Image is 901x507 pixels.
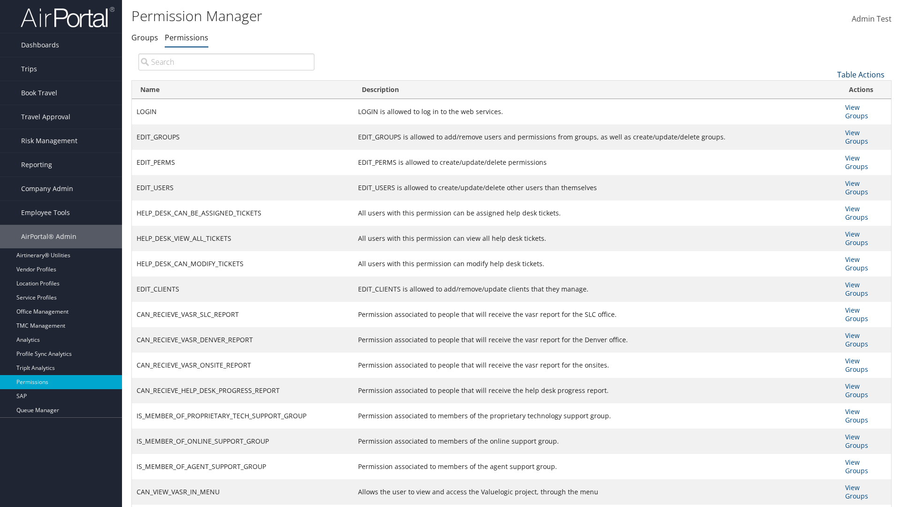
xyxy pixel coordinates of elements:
a: View Groups [845,230,868,247]
span: Employee Tools [21,201,70,224]
td: IS_MEMBER_OF_PROPRIETARY_TECH_SUPPORT_GROUP [132,403,353,429]
span: AirPortal® Admin [21,225,76,248]
td: Permission associated to people that will receive the vasr report for the Denver office. [353,327,840,353]
span: Risk Management [21,129,77,153]
td: CAN_VIEW_VASR_IN_MENU [132,479,353,505]
a: View Groups [845,432,868,450]
img: airportal-logo.png [21,6,115,28]
td: EDIT_PERMS is allowed to create/update/delete permissions [353,150,840,175]
input: Search [138,54,314,70]
td: EDIT_CLIENTS [132,277,353,302]
td: Allows the user to view and access the Valuelogic project, through the menu [353,479,840,505]
a: View Groups [845,483,868,500]
td: CAN_RECIEVE_HELP_DESK_PROGRESS_REPORT [132,378,353,403]
a: View Groups [845,255,868,272]
td: All users with this permission can modify help desk tickets. [353,251,840,277]
td: All users with this permission can be assigned help desk tickets. [353,200,840,226]
a: Permissions [165,32,208,43]
td: CAN_RECIEVE_VASR_SLC_REPORT [132,302,353,327]
td: HELP_DESK_CAN_MODIFY_TICKETS [132,251,353,277]
a: Groups [131,32,158,43]
td: EDIT_CLIENTS is allowed to add/remove/update clients that they manage. [353,277,840,302]
span: Admin Test [852,14,892,24]
a: View Groups [845,154,868,171]
span: Book Travel [21,81,57,105]
td: LOGIN [132,99,353,124]
a: View Groups [845,407,868,424]
a: Admin Test [852,5,892,34]
th: Description: activate to sort column ascending [353,81,840,99]
td: Permission associated to people that will receive the help desk progress report. [353,378,840,403]
h1: Permission Manager [131,6,638,26]
td: HELP_DESK_VIEW_ALL_TICKETS [132,226,353,251]
td: Permission associated to members of the online support group. [353,429,840,454]
td: IS_MEMBER_OF_ONLINE_SUPPORT_GROUP [132,429,353,454]
a: Table Actions [837,69,885,80]
td: LOGIN is allowed to log in to the web services. [353,99,840,124]
a: View Groups [845,458,868,475]
a: View Groups [845,306,868,323]
span: Dashboards [21,33,59,57]
td: All users with this permission can view all help desk tickets. [353,226,840,251]
th: Name: activate to sort column ascending [132,81,353,99]
span: Company Admin [21,177,73,200]
a: View Groups [845,356,868,374]
td: CAN_RECIEVE_VASR_DENVER_REPORT [132,327,353,353]
span: Reporting [21,153,52,177]
td: Permission associated to people that will receive the vasr report for the SLC office. [353,302,840,327]
a: View Groups [845,179,868,196]
td: Permission associated to members of the agent support group. [353,454,840,479]
td: EDIT_USERS [132,175,353,200]
td: EDIT_USERS is allowed to create/update/delete other users than themselves [353,175,840,200]
a: View Groups [845,103,868,120]
a: View Groups [845,382,868,399]
td: EDIT_PERMS [132,150,353,175]
td: EDIT_GROUPS is allowed to add/remove users and permissions from groups, as well as create/update/... [353,124,840,150]
a: View Groups [845,128,868,146]
td: CAN_RECIEVE_VASR_ONSITE_REPORT [132,353,353,378]
td: Permission associated to members of the proprietary technology support group. [353,403,840,429]
span: Travel Approval [21,105,70,129]
th: Actions [840,81,891,99]
td: EDIT_GROUPS [132,124,353,150]
td: Permission associated to people that will receive the vasr report for the onsites. [353,353,840,378]
td: HELP_DESK_CAN_BE_ASSIGNED_TICKETS [132,200,353,226]
a: View Groups [845,331,868,348]
a: View Groups [845,280,868,298]
span: Trips [21,57,37,81]
a: View Groups [845,204,868,222]
td: IS_MEMBER_OF_AGENT_SUPPORT_GROUP [132,454,353,479]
